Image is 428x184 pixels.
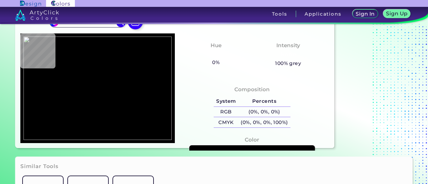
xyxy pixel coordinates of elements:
[206,51,227,58] h3: None
[357,12,373,16] h5: Sign In
[20,163,59,170] h3: Similar Tools
[20,1,41,7] img: ArtyClick Design logo
[305,12,341,16] h3: Applications
[214,96,238,107] h5: System
[238,107,290,117] h5: (0%, 0%, 0%)
[211,41,222,50] h4: Hue
[15,9,59,21] img: logo_artyclick_colors_white.svg
[238,96,290,107] h5: Percents
[214,117,238,127] h5: CMYK
[23,37,172,140] img: debfb242-9870-4780-ba05-ecf89b7cf16c
[387,11,407,16] h5: Sign Up
[210,58,222,67] h5: 0%
[275,59,301,67] h5: 100% grey
[384,10,409,18] a: Sign Up
[214,107,238,117] h5: RGB
[238,117,290,127] h5: (0%, 0%, 0%, 100%)
[234,85,270,94] h4: Composition
[245,135,259,144] h4: Color
[354,10,377,18] a: Sign In
[272,12,287,16] h3: Tools
[278,51,299,58] h3: None
[276,41,300,50] h4: Intensity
